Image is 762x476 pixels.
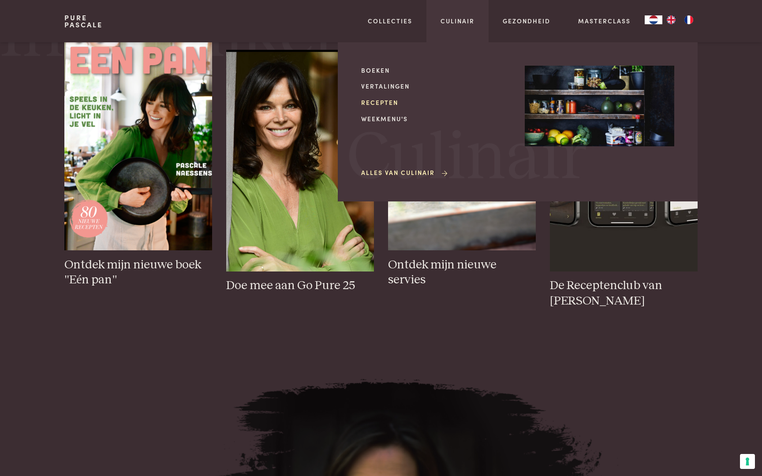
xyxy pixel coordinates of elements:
h3: Ontdek mijn nieuwe boek "Eén pan" [64,257,212,288]
a: PurePascale [64,14,103,28]
img: Culinair [525,66,674,147]
a: Boeken [361,66,511,75]
a: Culinair [441,16,474,26]
ul: Language list [662,15,698,24]
a: Masterclass [578,16,631,26]
a: Collecties [368,16,412,26]
a: één pan - voorbeeldcover Ontdek mijn nieuwe boek "Eén pan" [64,29,212,288]
a: pascale_foto Doe mee aan Go Pure 25 [226,50,374,294]
a: EN [662,15,680,24]
h3: Ontdek mijn nieuwe servies [388,257,536,288]
a: Gezondheid [503,16,550,26]
a: Recepten [361,98,511,107]
span: Culinair [347,125,587,192]
img: pascale_foto [226,50,374,271]
img: één pan - voorbeeldcover [64,29,212,250]
button: Uw voorkeuren voor toestemming voor trackingtechnologieën [740,454,755,469]
div: Language [645,15,662,24]
h3: De Receptenclub van [PERSON_NAME] [550,278,698,309]
a: Vertalingen [361,82,511,91]
h3: Doe mee aan Go Pure 25 [226,278,374,294]
a: Alles van Culinair [361,168,449,177]
aside: Language selected: Nederlands [645,15,698,24]
a: NL [645,15,662,24]
a: FR [680,15,698,24]
a: Weekmenu's [361,114,511,123]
